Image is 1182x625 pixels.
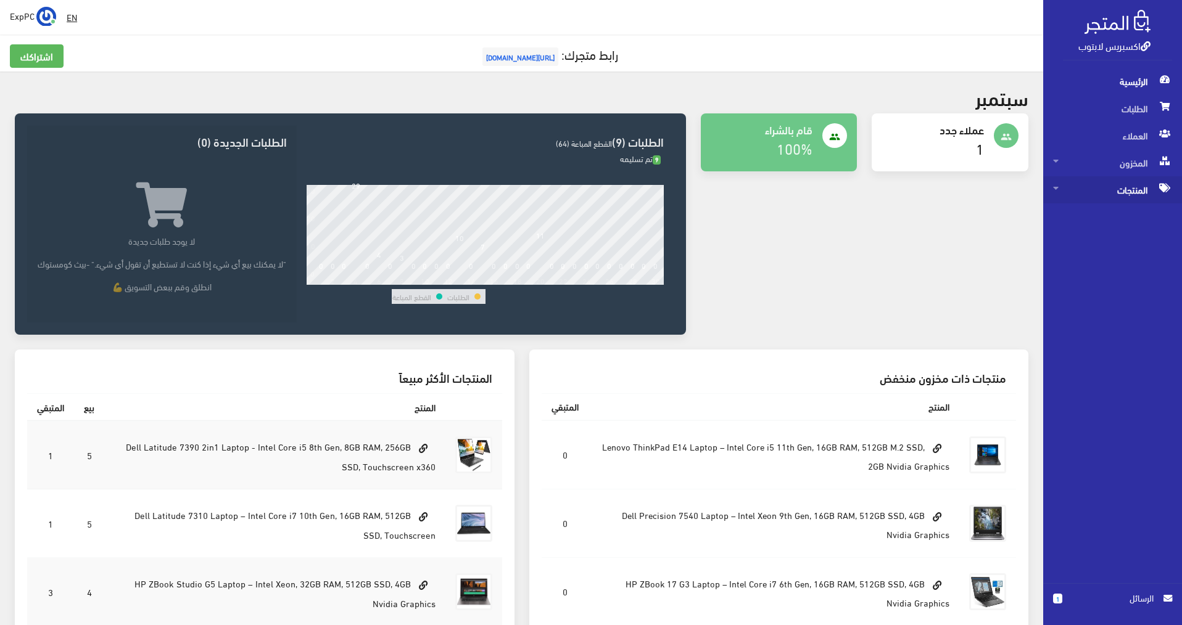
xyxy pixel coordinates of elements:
td: Dell Precision 7540 Laptop – Intel Xeon 9th Gen, 16GB RAM, 512GB SSD, 4GB Nvidia Graphics [589,489,960,558]
div: 2 [331,276,335,285]
th: بيع [74,394,104,421]
td: 5 [74,420,104,489]
a: 1 [976,134,984,161]
div: 30 [651,276,660,285]
div: 22 [559,276,568,285]
div: 4 [353,276,358,285]
span: المخزون [1053,149,1172,176]
th: المتبقي [27,394,74,421]
div: 8 [400,276,404,285]
h3: المنتجات الأكثر مبيعاً [37,372,492,383]
div: 14 [467,276,476,285]
span: ExpPC [10,8,35,23]
img: ... [36,7,56,27]
p: "لا يمكنك بيع أي شيء إذا كنت لا تستطيع أن تقول أي شيء." -بيث كومستوك [37,257,286,270]
div: 28 [629,276,637,285]
iframe: Drift Widget Chat Controller [15,541,62,587]
td: القطع المباعة [392,289,432,304]
td: 5 [74,489,104,558]
th: المنتج [104,394,445,421]
img: dell-precision-7540-laptop-intel-xeon-9th-gen-16gb-ram-512gb-ssd-4gb-nvidia-graphics.jpg [969,505,1006,542]
span: العملاء [1053,122,1172,149]
img: hp-zbook-17-g3-laptop-intel-core-i7-6th-gen-16gb-ram-512gb-ssd-4gb-nvidia-graphics.jpg [969,573,1006,610]
td: 1 [27,420,74,489]
img: hp-zbook-studio-g5-laptop-intel-xeon-32gb-ram-512gb-ssd-4gb-nvidia-graphics.jpg [455,573,492,610]
th: المنتج [589,394,960,420]
td: Lenovo ThinkPad E14 Laptop – Intel Core i5 11th Gen, 16GB RAM, 512GB M.2 SSD, 2GB Nvidia Graphics [589,420,960,489]
a: رابط متجرك:[URL][DOMAIN_NAME] [479,43,618,65]
h3: الطلبات الجديدة (0) [37,136,286,147]
span: المنتجات [1053,176,1172,203]
td: Dell Latitude 7390 2in1 Laptop - Intel Core i5 8th Gen, 8GB RAM, 256GB SSD, Touchscreen x360 [104,420,445,489]
span: الرسائل [1072,591,1154,605]
p: انطلق وقم ببعض التسويق 💪 [37,280,286,293]
a: 100% [777,134,812,161]
th: المتبقي [542,394,589,420]
span: [URL][DOMAIN_NAME] [482,47,558,66]
span: تم تسليمه [620,151,661,166]
td: الطلبات [447,289,470,304]
span: الطلبات [1053,95,1172,122]
u: EN [67,9,77,25]
a: اشتراكك [10,44,64,68]
i: people [1001,131,1012,142]
div: 6 [377,276,381,285]
span: القطع المباعة (64) [556,136,612,150]
a: 1 الرسائل [1053,591,1172,618]
a: ... ExpPC [10,6,56,26]
h4: عملاء جدد [882,123,984,136]
span: 1 [1053,594,1062,603]
a: المنتجات [1043,176,1182,203]
a: العملاء [1043,122,1182,149]
span: الرئيسية [1053,68,1172,95]
div: 29 [352,179,360,190]
a: EN [62,6,82,28]
img: thinkpad-e14-intel-i5-gen11.jpg [969,436,1006,473]
div: 10 [421,276,429,285]
td: 0 [542,489,589,558]
i: people [829,131,840,142]
img: dell-latitude-7390-2in1-laptop-intel-core-i5-8th-gen-8gb-ram-256gb-ssd-touchscreen-x360.jpg [455,436,492,473]
div: 20 [536,276,545,285]
div: 26 [605,276,614,285]
div: 16 [490,276,498,285]
a: اكسبريس لابتوب [1078,36,1151,54]
td: 0 [542,420,589,489]
h3: الطلبات (9) [307,136,664,147]
a: الرئيسية [1043,68,1182,95]
img: dell-latitude-7310-laptop-intel-core-i7-10th-gen-16gb-ram-512gb-ssd-touchscreen.jpg [455,505,492,542]
a: الطلبات [1043,95,1182,122]
td: Dell Latitude 7310 Laptop – Intel Core i7 10th Gen, 16GB RAM, 512GB SSD, Touchscreen [104,489,445,558]
img: . [1085,10,1151,34]
div: 12 [444,276,453,285]
h3: منتجات ذات مخزون منخفض [552,372,1007,383]
span: 9 [653,155,661,165]
h2: سبتمبر [975,86,1028,108]
p: لا يوجد طلبات جديدة [37,234,286,247]
td: 1 [27,489,74,558]
h4: قام بالشراء [711,123,813,136]
div: 18 [513,276,522,285]
a: المخزون [1043,149,1182,176]
div: 24 [582,276,591,285]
